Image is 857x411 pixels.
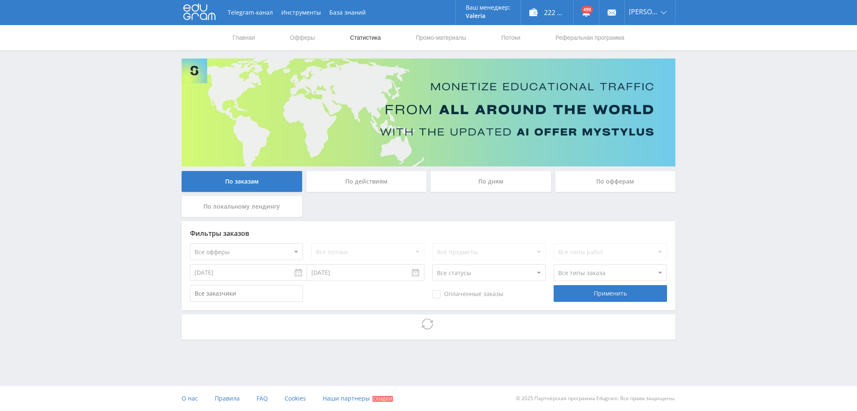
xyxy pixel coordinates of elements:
a: Главная [232,25,256,50]
a: Промо-материалы [415,25,467,50]
a: Реферальная программа [554,25,625,50]
input: Все заказчики [190,285,303,302]
a: О нас [182,386,198,411]
a: Наши партнеры Скидки [323,386,393,411]
div: По дням [431,171,551,192]
a: Правила [215,386,240,411]
p: Valeria [466,13,511,19]
a: FAQ [257,386,268,411]
span: Cookies [285,394,306,402]
div: Применить [554,285,667,302]
div: По действиям [306,171,427,192]
span: Оплаченные заказы [432,290,503,299]
a: Потоки [500,25,521,50]
a: Статистика [349,25,382,50]
span: О нас [182,394,198,402]
span: Скидки [372,396,393,402]
span: [PERSON_NAME] [629,8,658,15]
div: Фильтры заказов [190,230,667,237]
div: По офферам [555,171,676,192]
img: Banner [182,59,675,166]
span: FAQ [257,394,268,402]
div: © 2025 Партнёрская программа Edugram. Все права защищены. [433,386,675,411]
div: По заказам [182,171,302,192]
span: Наши партнеры [323,394,370,402]
p: Ваш менеджер: [466,4,511,11]
span: Правила [215,394,240,402]
a: Cookies [285,386,306,411]
div: По локальному лендингу [182,196,302,217]
a: Офферы [289,25,316,50]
